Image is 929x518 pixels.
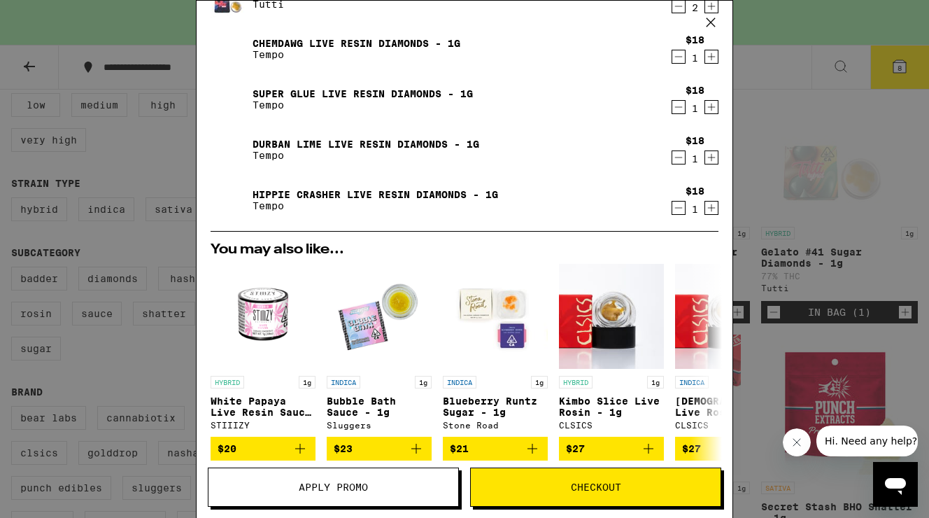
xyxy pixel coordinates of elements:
div: 1 [686,204,704,215]
button: Decrement [672,201,686,215]
button: Checkout [470,468,721,507]
h2: You may also like... [211,243,718,257]
button: Add to bag [327,437,432,461]
iframe: Close message [783,428,811,456]
div: 1 [686,103,704,114]
div: Sluggers [327,421,432,430]
div: 1 [686,52,704,64]
span: $21 [450,443,469,454]
button: Add to bag [443,437,548,461]
div: 1 [686,153,704,164]
div: CLSICS [675,421,780,430]
button: Add to bag [211,437,315,461]
iframe: Button to launch messaging window [873,462,918,507]
p: HYBRID [211,376,244,388]
a: Chemdawg Live Resin Diamonds - 1g [253,38,460,49]
a: Durban Lime Live Resin Diamonds - 1g [253,139,479,150]
span: $27 [566,443,585,454]
button: Decrement [672,50,686,64]
p: 1g [415,376,432,388]
button: Add to bag [675,437,780,461]
p: Tempo [253,49,460,60]
p: Bubble Bath Sauce - 1g [327,395,432,418]
a: Open page for Surely Temple Live Rosin - 1g from CLSICS [675,264,780,437]
button: Increment [704,150,718,164]
button: Increment [704,50,718,64]
img: CLSICS - Surely Temple Live Rosin - 1g [675,264,780,369]
span: Checkout [571,482,621,492]
p: Tempo [253,150,479,161]
div: $18 [686,85,704,96]
p: INDICA [443,376,476,388]
button: Decrement [672,100,686,114]
button: Increment [704,100,718,114]
p: 1g [531,376,548,388]
a: Open page for Blueberry Runtz Sugar - 1g from Stone Road [443,264,548,437]
div: $18 [686,34,704,45]
p: 1g [299,376,315,388]
a: Open page for White Papaya Live Resin Sauce - 1g from STIIIZY [211,264,315,437]
img: STIIIZY - White Papaya Live Resin Sauce - 1g [211,264,315,369]
span: $27 [682,443,701,454]
p: 1g [647,376,664,388]
p: INDICA [327,376,360,388]
p: [DEMOGRAPHIC_DATA] Live Rosin - 1g [675,395,780,418]
img: Sluggers - Bubble Bath Sauce - 1g [327,264,432,369]
img: Durban Lime Live Resin Diamonds - 1g [211,130,250,169]
p: Kimbo Slice Live Rosin - 1g [559,395,664,418]
a: Super Glue Live Resin Diamonds - 1g [253,88,473,99]
img: Super Glue Live Resin Diamonds - 1g [211,80,250,119]
button: Decrement [672,150,686,164]
iframe: Message from company [816,426,918,456]
div: CLSICS [559,421,664,430]
img: Chemdawg Live Resin Diamonds - 1g [211,29,250,69]
p: Tempo [253,99,473,111]
div: $18 [686,185,704,197]
button: Apply Promo [208,468,459,507]
span: $20 [218,443,236,454]
div: 2 [686,2,704,13]
a: Hippie Crasher Live Resin Diamonds - 1g [253,189,498,200]
span: Apply Promo [299,482,368,492]
a: Open page for Kimbo Slice Live Rosin - 1g from CLSICS [559,264,664,437]
img: CLSICS - Kimbo Slice Live Rosin - 1g [559,264,664,369]
img: Stone Road - Blueberry Runtz Sugar - 1g [443,264,548,369]
div: STIIIZY [211,421,315,430]
span: $23 [334,443,353,454]
p: Tempo [253,200,498,211]
div: $18 [686,135,704,146]
img: Hippie Crasher Live Resin Diamonds - 1g [211,181,250,220]
p: White Papaya Live Resin Sauce - 1g [211,395,315,418]
p: INDICA [675,376,709,388]
a: Open page for Bubble Bath Sauce - 1g from Sluggers [327,264,432,437]
p: HYBRID [559,376,593,388]
button: Increment [704,201,718,215]
p: Blueberry Runtz Sugar - 1g [443,395,548,418]
div: Stone Road [443,421,548,430]
button: Add to bag [559,437,664,461]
